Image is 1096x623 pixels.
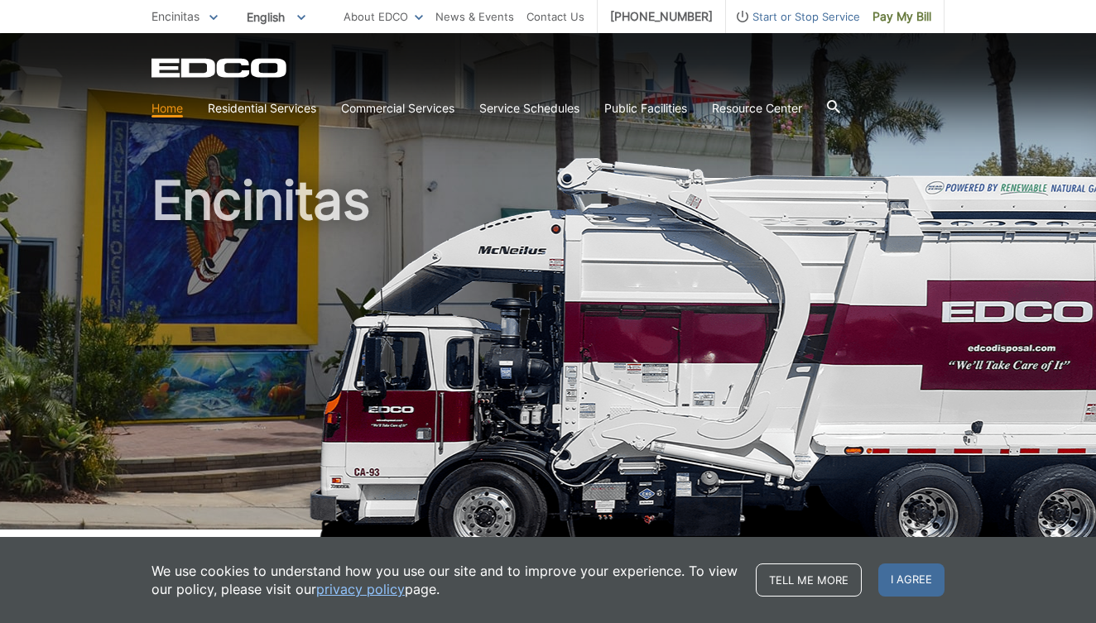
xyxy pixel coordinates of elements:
a: Resource Center [712,99,802,117]
a: privacy policy [316,580,405,598]
a: Commercial Services [341,99,454,117]
a: Tell me more [756,563,862,597]
span: Encinitas [151,9,199,23]
span: I agree [878,563,945,597]
span: English [234,3,318,31]
h1: Encinitas [151,174,945,537]
span: Pay My Bill [872,7,931,26]
a: Service Schedules [479,99,579,117]
a: Public Facilities [604,99,687,117]
p: We use cookies to understand how you use our site and to improve your experience. To view our pol... [151,562,739,598]
a: Residential Services [208,99,316,117]
a: News & Events [435,7,514,26]
a: Home [151,99,183,117]
a: Contact Us [526,7,584,26]
a: About EDCO [344,7,423,26]
a: EDCD logo. Return to the homepage. [151,58,289,78]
